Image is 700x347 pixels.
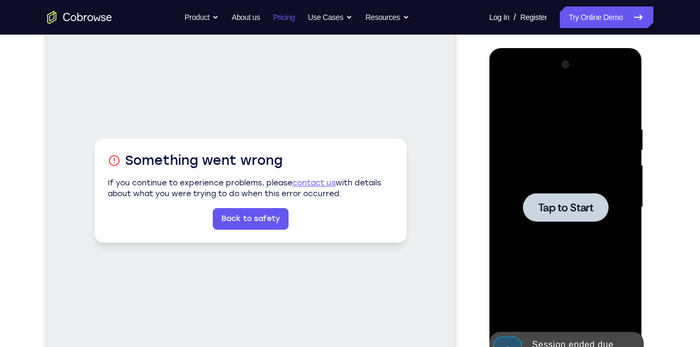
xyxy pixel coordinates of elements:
a: Try Online Demo [560,6,653,28]
a: contact us [245,169,289,178]
a: About us [232,6,260,28]
a: Pricing [273,6,295,28]
h1: Something went wrong [61,142,346,159]
button: Resources [365,6,409,28]
div: Session ended due to inactivity [38,286,133,321]
button: Tap to Start [34,145,119,173]
a: Back to safety [166,198,241,220]
a: Go to the home page [47,11,112,24]
a: Log In [489,6,509,28]
button: Product [185,6,219,28]
span: Tap to Start [49,154,104,165]
button: Use Cases [308,6,352,28]
span: / [514,11,516,24]
a: Register [520,6,547,28]
p: If you continue to experience problems, please with details about what you were trying to do when... [61,168,346,190]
